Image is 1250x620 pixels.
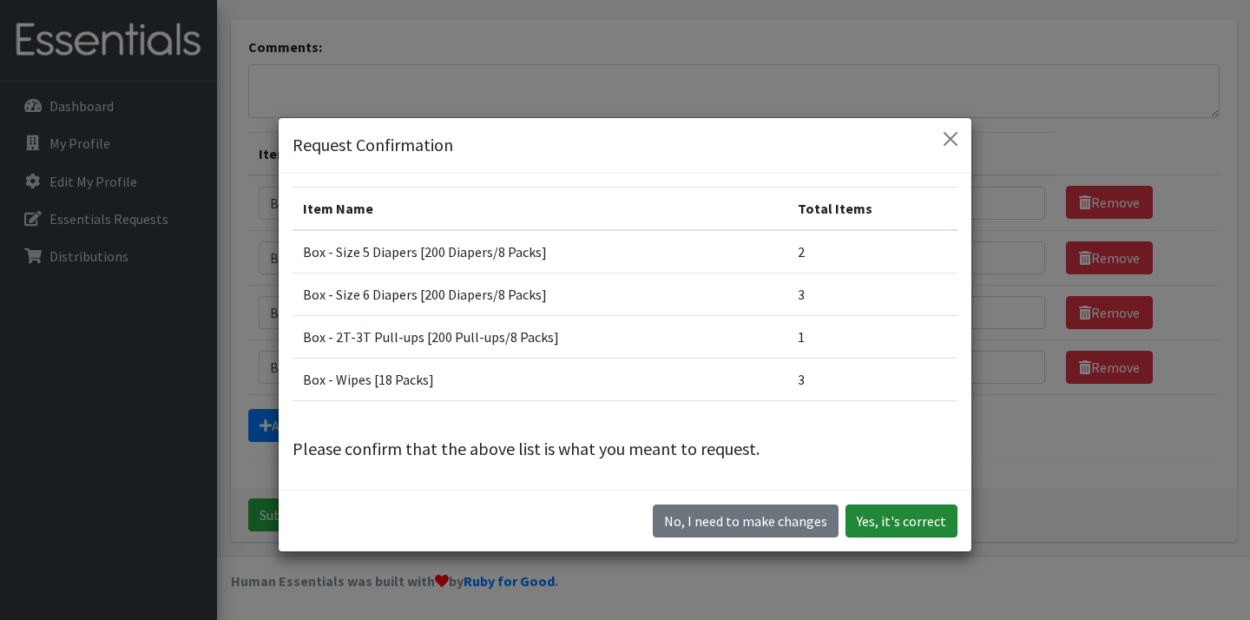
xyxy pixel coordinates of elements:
[653,505,839,538] button: No I need to make changes
[787,273,957,315] td: 3
[845,505,957,538] button: Yes, it's correct
[293,315,787,358] td: Box - 2T-3T Pull-ups [200 Pull-ups/8 Packs]
[787,230,957,274] td: 2
[787,358,957,400] td: 3
[293,358,787,400] td: Box - Wipes [18 Packs]
[787,315,957,358] td: 1
[293,436,957,462] p: Please confirm that the above list is what you meant to request.
[787,187,957,230] th: Total Items
[293,230,787,274] td: Box - Size 5 Diapers [200 Diapers/8 Packs]
[937,125,964,153] button: Close
[293,187,787,230] th: Item Name
[293,273,787,315] td: Box - Size 6 Diapers [200 Diapers/8 Packs]
[293,132,453,158] h5: Request Confirmation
